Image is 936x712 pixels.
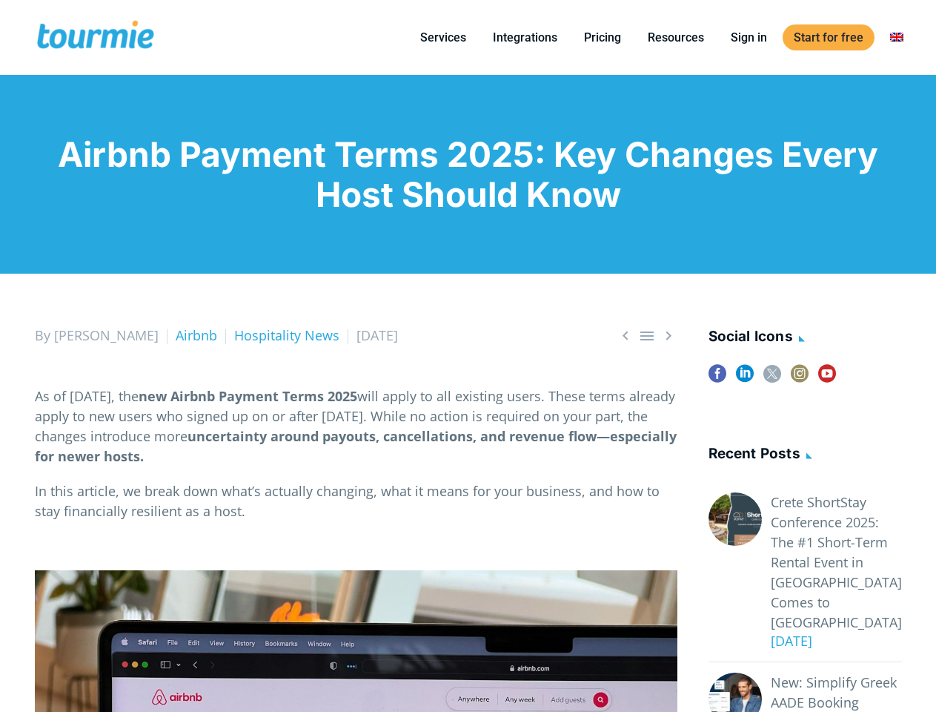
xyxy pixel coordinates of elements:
a: Services [409,28,477,47]
a: linkedin [736,365,754,392]
p: As of [DATE], the will apply to all existing users. These terms already apply to new users who si... [35,386,677,467]
a: Start for free [783,24,874,50]
a:  [617,326,634,345]
a: instagram [791,365,809,392]
a:  [660,326,677,345]
a: Resources [637,28,715,47]
h4: social icons [708,326,902,350]
span: Next post [660,326,677,345]
h4: Recent posts [708,443,902,467]
a: Sign in [720,28,778,47]
h1: Airbnb Payment Terms 2025: Key Changes Every Host Should Know [35,134,902,214]
a: Pricing [573,28,632,47]
a: twitter [763,365,781,392]
a: youtube [818,365,836,392]
span: Previous post [617,326,634,345]
a: Hospitality News [234,326,339,344]
span: [DATE] [356,326,398,344]
a: Airbnb [176,326,217,344]
a:  [638,326,656,345]
span: By [PERSON_NAME] [35,326,159,344]
a: facebook [708,365,726,392]
div: [DATE] [762,631,902,651]
strong: new Airbnb Payment Terms 2025 [139,387,357,405]
strong: uncertainty around payouts, cancellations, and revenue flow—especially for newer hosts. [35,427,677,465]
a: Integrations [482,28,568,47]
p: In this article, we break down what’s actually changing, what it means for your business, and how... [35,481,677,521]
a: Crete ShortStay Conference 2025: The #1 Short-Term Rental Event in [GEOGRAPHIC_DATA] Comes to [GE... [771,492,902,633]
